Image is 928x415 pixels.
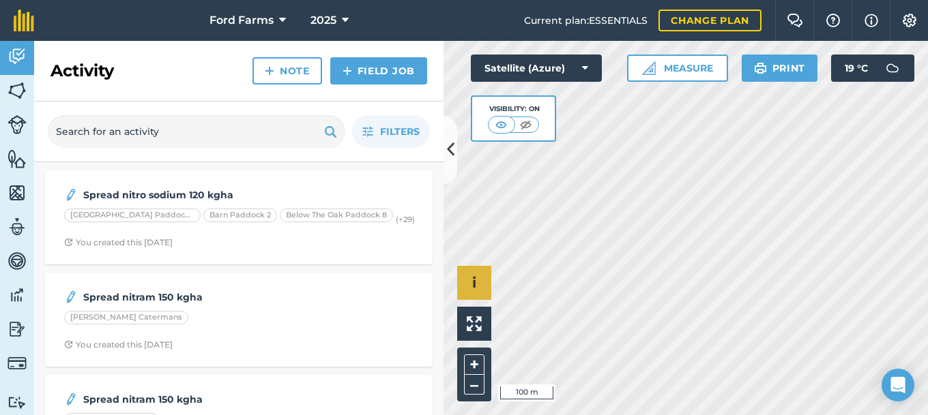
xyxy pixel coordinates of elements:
img: svg+xml;base64,PHN2ZyB4bWxucz0iaHR0cDovL3d3dy53My5vcmcvMjAwMC9zdmciIHdpZHRoPSI1NiIgaGVpZ2h0PSI2MC... [8,80,27,101]
button: Filters [352,115,430,148]
img: Two speech bubbles overlapping with the left bubble in the forefront [787,14,803,27]
a: Change plan [658,10,762,31]
a: Note [252,57,322,84]
img: svg+xml;base64,PHN2ZyB4bWxucz0iaHR0cDovL3d3dy53My5vcmcvMjAwMC9zdmciIHdpZHRoPSIxNCIgaGVpZ2h0PSIyNC... [265,63,274,79]
img: svg+xml;base64,PD94bWwgdmVyc2lvbj0iMS4wIiBlbmNvZGluZz0idXRmLTgiPz4KPCEtLSBHZW5lcmF0b3I6IEFkb2JlIE... [8,396,27,409]
button: Measure [627,55,728,82]
strong: Spread nitram 150 kgha [83,392,300,407]
img: svg+xml;base64,PHN2ZyB4bWxucz0iaHR0cDovL3d3dy53My5vcmcvMjAwMC9zdmciIHdpZHRoPSI1NiIgaGVpZ2h0PSI2MC... [8,149,27,169]
button: + [464,354,484,375]
img: fieldmargin Logo [14,10,34,31]
img: svg+xml;base64,PD94bWwgdmVyc2lvbj0iMS4wIiBlbmNvZGluZz0idXRmLTgiPz4KPCEtLSBHZW5lcmF0b3I6IEFkb2JlIE... [8,354,27,373]
img: svg+xml;base64,PD94bWwgdmVyc2lvbj0iMS4wIiBlbmNvZGluZz0idXRmLTgiPz4KPCEtLSBHZW5lcmF0b3I6IEFkb2JlIE... [64,289,78,305]
img: Clock with arrow pointing clockwise [64,238,73,247]
img: svg+xml;base64,PD94bWwgdmVyc2lvbj0iMS4wIiBlbmNvZGluZz0idXRmLTgiPz4KPCEtLSBHZW5lcmF0b3I6IEFkb2JlIE... [64,187,78,203]
strong: Spread nitro sodium 120 kgha [83,187,300,202]
small: (+ 29 ) [396,215,415,224]
input: Search for an activity [48,115,345,148]
img: svg+xml;base64,PHN2ZyB4bWxucz0iaHR0cDovL3d3dy53My5vcmcvMjAwMC9zdmciIHdpZHRoPSIxNCIgaGVpZ2h0PSIyNC... [343,63,352,79]
img: Four arrows, one pointing top left, one top right, one bottom right and the last bottom left [467,316,482,331]
img: svg+xml;base64,PHN2ZyB4bWxucz0iaHR0cDovL3d3dy53My5vcmcvMjAwMC9zdmciIHdpZHRoPSI1MCIgaGVpZ2h0PSI0MC... [517,118,534,132]
div: Barn Paddock 2 [203,209,277,222]
button: Satellite (Azure) [471,55,602,82]
img: svg+xml;base64,PD94bWwgdmVyc2lvbj0iMS4wIiBlbmNvZGluZz0idXRmLTgiPz4KPCEtLSBHZW5lcmF0b3I6IEFkb2JlIE... [8,251,27,271]
span: Filters [380,124,420,139]
div: [GEOGRAPHIC_DATA] Paddock 25 [64,209,201,222]
h2: Activity [50,60,114,82]
button: 19 °C [831,55,914,82]
div: Visibility: On [488,104,540,114]
a: Spread nitram 150 kgha[PERSON_NAME] CatermansClock with arrow pointing clockwiseYou created this ... [53,281,424,358]
strong: Spread nitram 150 kgha [83,290,300,305]
img: Clock with arrow pointing clockwise [64,340,73,349]
img: svg+xml;base64,PHN2ZyB4bWxucz0iaHR0cDovL3d3dy53My5vcmcvMjAwMC9zdmciIHdpZHRoPSI1MCIgaGVpZ2h0PSI0MC... [493,118,510,132]
img: A cog icon [901,14,918,27]
img: svg+xml;base64,PHN2ZyB4bWxucz0iaHR0cDovL3d3dy53My5vcmcvMjAwMC9zdmciIHdpZHRoPSIxOSIgaGVpZ2h0PSIyNC... [754,60,767,76]
img: svg+xml;base64,PHN2ZyB4bWxucz0iaHR0cDovL3d3dy53My5vcmcvMjAwMC9zdmciIHdpZHRoPSIxNyIgaGVpZ2h0PSIxNy... [865,12,878,29]
a: Field Job [330,57,427,84]
span: Current plan : ESSENTIALS [524,13,648,28]
div: Open Intercom Messenger [882,369,914,401]
img: A question mark icon [825,14,841,27]
div: You created this [DATE] [64,339,173,350]
img: svg+xml;base64,PHN2ZyB4bWxucz0iaHR0cDovL3d3dy53My5vcmcvMjAwMC9zdmciIHdpZHRoPSI1NiIgaGVpZ2h0PSI2MC... [8,183,27,203]
span: 2025 [310,12,336,29]
img: svg+xml;base64,PD94bWwgdmVyc2lvbj0iMS4wIiBlbmNvZGluZz0idXRmLTgiPz4KPCEtLSBHZW5lcmF0b3I6IEFkb2JlIE... [8,319,27,339]
button: – [464,375,484,395]
div: [PERSON_NAME] Catermans [64,311,188,324]
img: Ruler icon [642,61,656,75]
img: svg+xml;base64,PD94bWwgdmVyc2lvbj0iMS4wIiBlbmNvZGluZz0idXRmLTgiPz4KPCEtLSBHZW5lcmF0b3I6IEFkb2JlIE... [64,391,78,408]
span: Ford Farms [209,12,274,29]
span: 19 ° C [845,55,868,82]
img: svg+xml;base64,PHN2ZyB4bWxucz0iaHR0cDovL3d3dy53My5vcmcvMjAwMC9zdmciIHdpZHRoPSIxOSIgaGVpZ2h0PSIyNC... [324,123,337,140]
div: Below The Oak Paddock 8 [280,209,393,222]
button: i [457,266,491,300]
img: svg+xml;base64,PD94bWwgdmVyc2lvbj0iMS4wIiBlbmNvZGluZz0idXRmLTgiPz4KPCEtLSBHZW5lcmF0b3I6IEFkb2JlIE... [8,115,27,134]
a: Spread nitro sodium 120 kgha[GEOGRAPHIC_DATA] Paddock 25Barn Paddock 2Below The Oak Paddock 8(+29... [53,179,424,256]
button: Print [742,55,818,82]
div: You created this [DATE] [64,237,173,248]
span: i [472,274,476,291]
img: svg+xml;base64,PD94bWwgdmVyc2lvbj0iMS4wIiBlbmNvZGluZz0idXRmLTgiPz4KPCEtLSBHZW5lcmF0b3I6IEFkb2JlIE... [8,217,27,237]
img: svg+xml;base64,PD94bWwgdmVyc2lvbj0iMS4wIiBlbmNvZGluZz0idXRmLTgiPz4KPCEtLSBHZW5lcmF0b3I6IEFkb2JlIE... [8,285,27,305]
img: svg+xml;base64,PD94bWwgdmVyc2lvbj0iMS4wIiBlbmNvZGluZz0idXRmLTgiPz4KPCEtLSBHZW5lcmF0b3I6IEFkb2JlIE... [879,55,906,82]
img: svg+xml;base64,PD94bWwgdmVyc2lvbj0iMS4wIiBlbmNvZGluZz0idXRmLTgiPz4KPCEtLSBHZW5lcmF0b3I6IEFkb2JlIE... [8,46,27,67]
